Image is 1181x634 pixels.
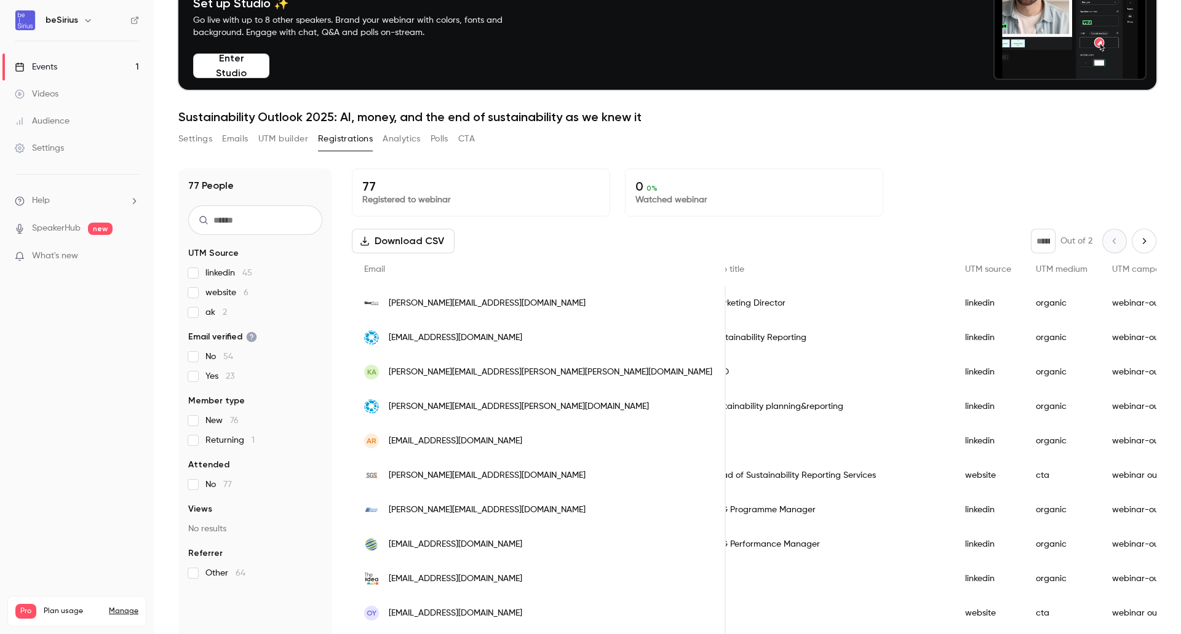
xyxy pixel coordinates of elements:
[226,372,234,381] span: 23
[124,251,139,262] iframe: Noticeable Trigger
[389,504,586,517] span: [PERSON_NAME][EMAIL_ADDRESS][DOMAIN_NAME]
[1024,493,1100,527] div: organic
[205,287,249,299] span: website
[953,355,1024,389] div: linkedin
[1060,235,1092,247] p: Out of 2
[389,400,649,413] span: [PERSON_NAME][EMAIL_ADDRESS][PERSON_NAME][DOMAIN_NAME]
[205,267,252,279] span: linkedin
[32,194,50,207] span: Help
[389,331,522,344] span: [EMAIL_ADDRESS][DOMAIN_NAME]
[242,269,252,277] span: 45
[1024,355,1100,389] div: organic
[364,537,379,552] img: titanmaterials.com
[953,320,1024,355] div: linkedin
[318,129,373,149] button: Registrations
[458,129,475,149] button: CTA
[699,286,953,320] div: Marketing Director
[352,229,455,253] button: Download CSV
[15,88,58,100] div: Videos
[389,607,522,620] span: [EMAIL_ADDRESS][DOMAIN_NAME]
[205,414,239,427] span: New
[32,222,81,235] a: SpeakerHub
[965,265,1011,274] span: UTM source
[188,395,245,407] span: Member type
[953,286,1024,320] div: linkedin
[205,370,234,382] span: Yes
[15,115,70,127] div: Audience
[188,247,239,260] span: UTM Source
[953,458,1024,493] div: website
[699,458,953,493] div: Head of Sustainability Reporting Services
[205,567,245,579] span: Other
[188,547,223,560] span: Referrer
[1024,286,1100,320] div: organic
[364,330,379,345] img: external.a2a.it
[362,194,600,206] p: Registered to webinar
[109,606,138,616] a: Manage
[699,493,953,527] div: ESG Programme Manager
[635,194,873,206] p: Watched webinar
[1112,265,1173,274] span: UTM campaign
[236,569,245,577] span: 64
[953,596,1024,630] div: website
[188,523,322,535] p: No results
[1024,424,1100,458] div: organic
[953,561,1024,596] div: linkedin
[223,480,232,489] span: 77
[1024,561,1100,596] div: organic
[46,14,78,26] h6: beSirius
[389,297,586,310] span: [PERSON_NAME][EMAIL_ADDRESS][DOMAIN_NAME]
[15,604,36,619] span: Pro
[188,247,322,579] section: facet-groups
[646,184,658,192] span: 0 %
[178,129,212,149] button: Settings
[1024,527,1100,561] div: organic
[205,351,233,363] span: No
[364,468,379,483] img: sgs.com
[953,389,1024,424] div: linkedin
[953,493,1024,527] div: linkedin
[1024,320,1100,355] div: organic
[364,399,379,414] img: a2a.it
[362,179,600,194] p: 77
[367,435,376,446] span: AR
[1036,265,1088,274] span: UTM medium
[699,389,953,424] div: sustainability planning&reporting
[431,129,448,149] button: Polls
[188,178,234,193] h1: 77 People
[1024,389,1100,424] div: organic
[32,250,78,263] span: What's new
[222,129,248,149] button: Emails
[205,478,232,491] span: No
[223,352,233,361] span: 54
[364,265,385,274] span: Email
[383,129,421,149] button: Analytics
[188,331,257,343] span: Email verified
[188,503,212,515] span: Views
[953,424,1024,458] div: linkedin
[699,527,953,561] div: ESG Performance Manager
[205,306,227,319] span: ak
[1024,458,1100,493] div: cta
[1024,596,1100,630] div: cta
[712,265,744,274] span: Job title
[15,142,64,154] div: Settings
[364,502,379,517] img: nienetworks.co.uk
[389,573,522,585] span: [EMAIL_ADDRESS][DOMAIN_NAME]
[699,355,953,389] div: CEO
[953,527,1024,561] div: linkedin
[193,14,531,39] p: Go live with up to 8 other speakers. Brand your webinar with colors, fonts and background. Engage...
[205,434,255,446] span: Returning
[389,435,522,448] span: [EMAIL_ADDRESS][DOMAIN_NAME]
[699,320,953,355] div: Sustainability Reporting
[178,109,1156,124] h1: Sustainability Outlook 2025: AI, money, and the end of sustainability as we knew it
[15,194,139,207] li: help-dropdown-opener
[364,571,379,586] img: theideaconsultants.com
[252,436,255,445] span: 1
[635,179,873,194] p: 0
[44,606,101,616] span: Plan usage
[367,367,376,378] span: KA
[389,366,712,379] span: [PERSON_NAME][EMAIL_ADDRESS][PERSON_NAME][PERSON_NAME][DOMAIN_NAME]
[367,608,376,619] span: OY
[188,459,229,471] span: Attended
